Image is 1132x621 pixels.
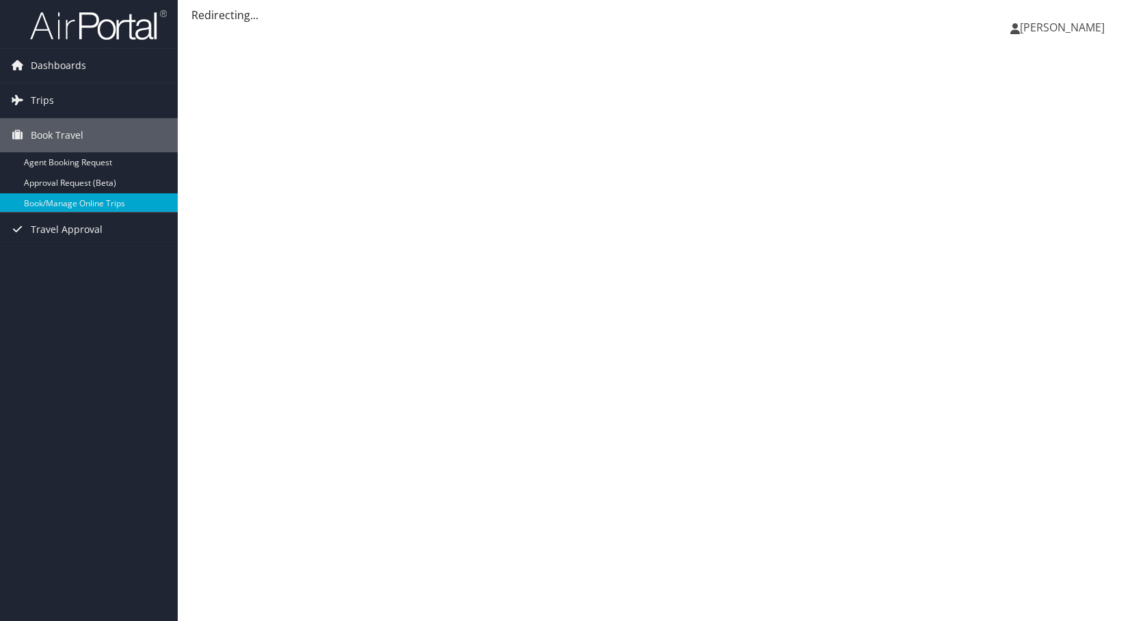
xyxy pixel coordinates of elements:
[31,83,54,118] span: Trips
[191,7,1118,23] div: Redirecting...
[30,9,167,41] img: airportal-logo.png
[31,49,86,83] span: Dashboards
[1020,20,1105,35] span: [PERSON_NAME]
[31,118,83,152] span: Book Travel
[1010,7,1118,48] a: [PERSON_NAME]
[31,212,103,247] span: Travel Approval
